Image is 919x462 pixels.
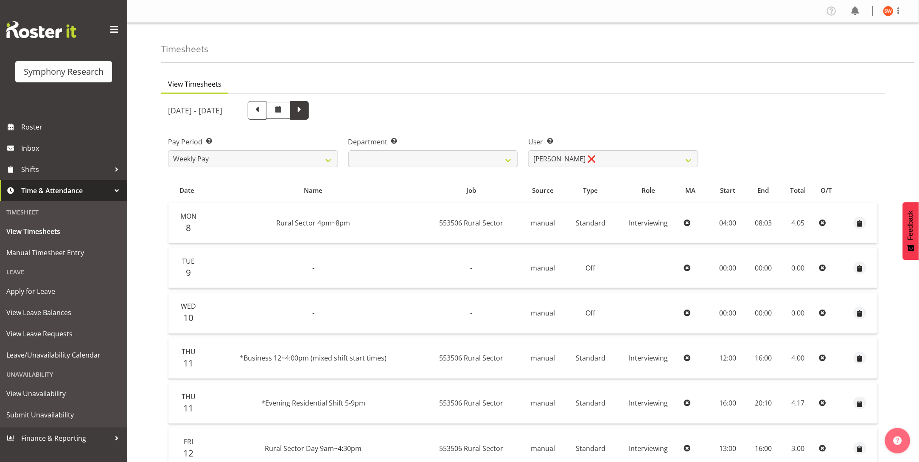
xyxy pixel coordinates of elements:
[629,353,668,363] span: Interviewing
[565,338,616,379] td: Standard
[6,349,121,361] span: Leave/Unavailability Calendar
[2,263,125,281] div: Leave
[642,186,656,195] span: Role
[6,306,121,319] span: View Leave Balances
[6,225,121,238] span: View Timesheets
[2,281,125,302] a: Apply for Leave
[182,392,196,401] span: Thu
[240,353,387,363] span: *Business 12~4:00pm (mixed shift start times)
[261,398,365,408] span: *Evening Residential Shift 5-9pm
[466,186,476,195] span: Job
[2,302,125,323] a: View Leave Balances
[470,308,472,318] span: -
[6,21,76,38] img: Rosterit website logo
[2,344,125,366] a: Leave/Unavailability Calendar
[531,308,555,318] span: manual
[531,218,555,228] span: manual
[2,242,125,263] a: Manual Timesheet Entry
[531,263,555,273] span: manual
[265,444,362,453] span: Rural Sector Day 9am~4:30pm
[629,444,668,453] span: Interviewing
[439,444,503,453] span: 553506 Rural Sector
[629,218,668,228] span: Interviewing
[179,186,194,195] span: Date
[583,186,598,195] span: Type
[470,263,472,273] span: -
[186,267,191,279] span: 9
[181,301,196,311] span: Wed
[2,221,125,242] a: View Timesheets
[686,186,696,195] span: MA
[184,312,194,324] span: 10
[709,203,747,243] td: 04:00
[780,248,816,288] td: 0.00
[907,211,915,240] span: Feedback
[182,347,196,356] span: Thu
[531,353,555,363] span: manual
[747,248,780,288] td: 00:00
[747,203,780,243] td: 08:03
[2,383,125,404] a: View Unavailability
[780,293,816,333] td: 0.00
[277,218,350,228] span: Rural Sector 4pm~8pm
[168,106,222,115] h5: [DATE] - [DATE]
[709,248,747,288] td: 00:00
[21,184,110,197] span: Time & Attendance
[24,65,104,78] div: Symphony Research
[312,263,314,273] span: -
[2,366,125,383] div: Unavailability
[780,338,816,379] td: 4.00
[709,383,747,424] td: 16:00
[2,203,125,221] div: Timesheet
[21,121,123,133] span: Roster
[168,79,221,89] span: View Timesheets
[181,211,197,221] span: Mon
[780,203,816,243] td: 4.05
[6,408,121,421] span: Submit Unavailability
[6,327,121,340] span: View Leave Requests
[709,293,747,333] td: 00:00
[903,202,919,260] button: Feedback - Show survey
[565,383,616,424] td: Standard
[528,137,698,147] label: User
[747,293,780,333] td: 00:00
[758,186,769,195] span: End
[720,186,735,195] span: Start
[21,432,110,445] span: Finance & Reporting
[2,323,125,344] a: View Leave Requests
[304,186,323,195] span: Name
[184,437,193,446] span: Fri
[168,137,338,147] label: Pay Period
[531,398,555,408] span: manual
[2,404,125,425] a: Submit Unavailability
[21,142,123,155] span: Inbox
[312,308,314,318] span: -
[439,218,503,228] span: 553506 Rural Sector
[439,398,503,408] span: 553506 Rural Sector
[565,248,616,288] td: Off
[184,357,194,369] span: 11
[709,338,747,379] td: 12:00
[184,447,194,459] span: 12
[182,256,195,266] span: Tue
[894,437,902,445] img: help-xxl-2.png
[532,186,554,195] span: Source
[747,338,780,379] td: 16:00
[186,222,191,234] span: 8
[21,163,110,176] span: Shifts
[439,353,503,363] span: 553506 Rural Sector
[747,383,780,424] td: 20:10
[531,444,555,453] span: manual
[780,383,816,424] td: 4.17
[184,402,194,414] span: 11
[565,293,616,333] td: Off
[6,387,121,400] span: View Unavailability
[883,6,894,16] img: shannon-whelan11890.jpg
[821,186,832,195] span: O/T
[565,203,616,243] td: Standard
[6,285,121,298] span: Apply for Leave
[348,137,518,147] label: Department
[790,186,806,195] span: Total
[629,398,668,408] span: Interviewing
[6,246,121,259] span: Manual Timesheet Entry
